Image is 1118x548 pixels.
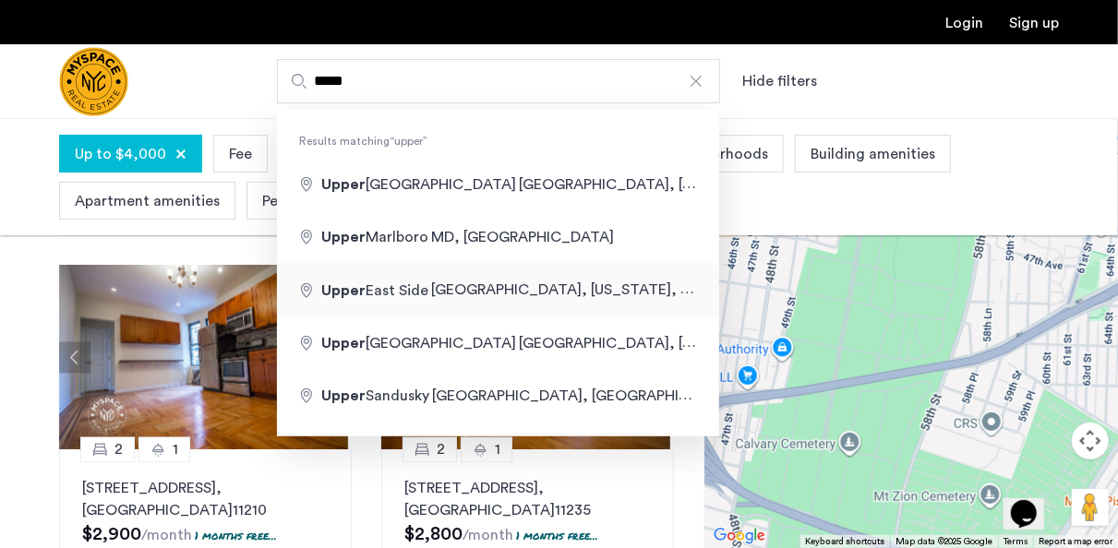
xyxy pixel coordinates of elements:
[141,529,192,543] sub: /month
[811,143,935,165] span: Building amenities
[1072,489,1109,526] button: Drag Pegman onto the map to open Street View
[431,230,614,244] span: MD, [GEOGRAPHIC_DATA]
[59,266,348,450] img: a8b926f1-9a91-4e5e-b036-feb4fe78ee5d_638784285515821125.jpeg
[82,526,141,544] span: $2,900
[1039,535,1112,548] a: Report a map error
[431,281,991,297] span: [GEOGRAPHIC_DATA], [US_STATE], [GEOGRAPHIC_DATA], [GEOGRAPHIC_DATA]
[321,177,366,192] span: Upper
[262,190,340,212] span: Pet policies
[709,524,770,548] img: Google
[495,439,500,461] span: 1
[463,529,513,543] sub: /month
[59,47,128,116] a: Cazamio Logo
[1009,16,1059,30] a: Registration
[516,529,598,544] p: 1 months free...
[321,336,519,351] span: [GEOGRAPHIC_DATA]
[321,283,431,298] span: East Side
[321,283,366,298] span: Upper
[437,439,445,461] span: 2
[59,47,128,116] img: logo
[1004,474,1063,530] iframe: chat widget
[321,230,431,244] span: Marlboro
[321,388,366,403] span: Upper
[742,70,817,92] button: Show or hide filters
[75,143,166,165] span: Up to $4,000
[173,439,178,461] span: 1
[432,387,742,403] span: [GEOGRAPHIC_DATA], [GEOGRAPHIC_DATA]
[404,478,651,522] p: [STREET_ADDRESS] 11235
[945,16,983,30] a: Login
[277,132,719,150] span: Results matching
[1072,423,1109,459] button: Map camera controls
[321,230,366,244] span: Upper
[114,439,123,461] span: 2
[277,59,720,103] input: Apartment Search
[390,136,427,147] q: upper
[709,524,770,548] a: Open this area in Google Maps (opens a new window)
[896,537,992,546] span: Map data ©2025 Google
[59,342,90,374] button: Previous apartment
[75,190,220,212] span: Apartment amenities
[321,336,366,351] span: Upper
[805,535,884,548] button: Keyboard shortcuts
[519,176,829,192] span: [GEOGRAPHIC_DATA], [GEOGRAPHIC_DATA]
[1004,535,1028,548] a: Terms (opens in new tab)
[321,177,519,192] span: [GEOGRAPHIC_DATA]
[404,526,463,544] span: $2,800
[229,143,252,165] span: Fee
[82,478,329,522] p: [STREET_ADDRESS] 11210
[321,388,432,403] span: Sandusky
[195,529,277,544] p: 1 months free...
